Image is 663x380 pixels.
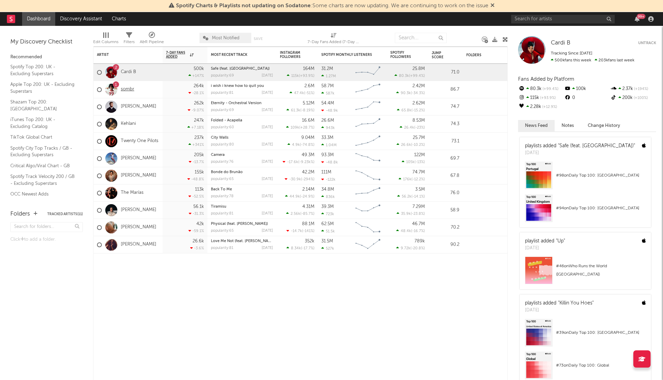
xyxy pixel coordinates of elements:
[211,84,273,88] div: i wish i knew how to quit you
[262,177,273,181] div: [DATE]
[211,108,234,112] div: popularity: 69
[556,171,646,180] div: # 98 on Daily Top 100: [GEOGRAPHIC_DATA]
[211,170,243,174] a: Bonde do Brunão
[525,307,594,314] div: [DATE]
[406,160,415,164] span: 105k
[321,204,334,209] div: 39.3M
[432,241,459,249] div: 90.2
[10,38,83,46] div: My Discovery Checklist
[10,144,76,159] a: Spotify City Top Tracks / GB - Excluding Superstars
[411,247,424,250] span: -20.8 %
[321,91,334,96] div: 587k
[490,3,495,9] span: Dismiss
[432,103,459,111] div: 74.7
[301,109,313,112] span: -8.19 %
[551,58,634,62] span: 203k fans last week
[121,190,144,196] a: The Marías
[396,246,425,250] div: ( )
[539,96,556,100] span: +93.9 %
[262,194,273,198] div: [DATE]
[321,153,334,157] div: 93.3M
[401,212,411,216] span: 35.9k
[301,212,313,216] span: -85.7 %
[558,143,635,148] a: "Safe (feat. [GEOGRAPHIC_DATA])"
[412,143,424,147] span: -10.2 %
[321,177,335,182] div: -122k
[518,102,564,111] div: 2.28k
[291,126,299,130] span: 109k
[287,142,314,147] div: ( )
[211,177,234,181] div: popularity: 65
[520,257,651,289] a: #46onWho Runs the World ([GEOGRAPHIC_DATA])
[302,222,314,226] div: 88.1M
[402,195,411,199] span: 56.2k
[10,210,30,218] div: Folders
[211,194,234,198] div: popularity: 78
[432,223,459,232] div: 70.2
[466,53,518,57] div: Folders
[321,143,337,147] div: 1.04M
[193,204,204,209] div: 56.1k
[121,138,158,144] a: Twenty One Pilots
[401,229,411,233] span: 48.4k
[254,37,263,41] button: Save
[390,51,415,59] div: Spotify Followers
[412,222,425,226] div: 46.7M
[10,173,76,187] a: Spotify Track Velocity 200 / GB - Excluding Superstars
[121,173,156,179] a: [PERSON_NAME]
[401,109,411,112] span: 65.8k
[610,84,656,93] div: 2.37k
[140,29,164,49] div: A&R Pipeline
[415,239,425,243] div: 789k
[194,153,204,157] div: 205k
[403,178,411,181] span: 176k
[211,188,273,191] div: Back To Me
[10,116,76,130] a: iTunes Top 200: UK - Excluding Catalog
[637,14,645,19] div: 99 +
[520,319,651,352] a: #39onDaily Top 100: [GEOGRAPHIC_DATA]
[400,125,425,130] div: ( )
[176,3,488,9] span: : Some charts are now updating. We are continuing to work on the issue
[121,156,156,161] a: [PERSON_NAME]
[352,98,383,116] svg: Chart title
[302,118,314,123] div: 16.6M
[121,121,136,127] a: Kehlani
[321,212,334,216] div: 723k
[633,87,648,91] span: +194 %
[262,212,273,216] div: [DATE]
[397,194,425,199] div: ( )
[189,211,204,216] div: -31.3 %
[416,160,424,164] span: -13 %
[401,91,411,95] span: 90.3k
[412,170,425,174] div: 74.7M
[412,118,425,123] div: 8.53M
[352,116,383,133] svg: Chart title
[286,125,314,130] div: ( )
[432,154,459,163] div: 69.7
[432,51,449,59] div: Jump Score
[188,108,204,112] div: -9.07 %
[518,84,564,93] div: 80.3k
[211,143,234,147] div: popularity: 80
[520,162,651,194] a: #98onDaily Top 100: [GEOGRAPHIC_DATA]
[290,91,314,95] div: ( )
[321,222,334,226] div: 62.5M
[262,74,273,78] div: [DATE]
[321,187,334,192] div: 34.8M
[302,204,314,209] div: 4.31M
[211,160,234,164] div: popularity: 76
[212,36,240,40] span: Most Notified
[302,153,314,157] div: 49.3M
[291,109,300,112] span: 61.3k
[262,126,273,129] div: [DATE]
[412,178,424,181] span: -12.2 %
[10,162,76,170] a: Critical Algo/Viral Chart - GB
[302,187,314,192] div: 2.14M
[302,178,313,181] span: -294 %
[10,190,76,198] a: OCC Newest Adds
[525,238,565,245] div: playlist added
[211,84,264,88] a: i wish i knew how to quit you
[321,53,373,57] div: Spotify Monthly Listeners
[211,67,273,71] div: Safe (feat. Kehlani)
[211,205,226,209] a: Tiramisu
